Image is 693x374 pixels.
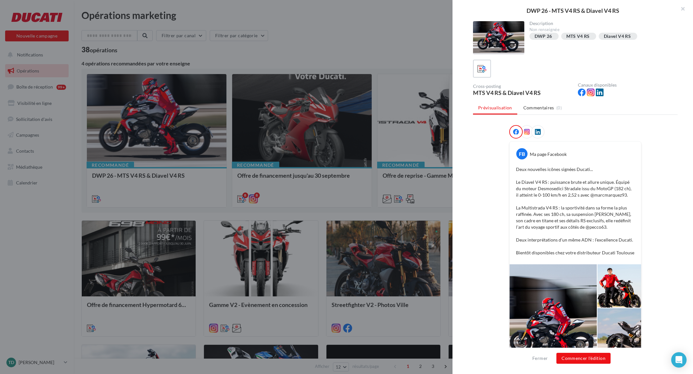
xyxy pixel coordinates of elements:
[671,352,687,368] div: Open Intercom Messenger
[530,354,550,362] button: Fermer
[529,27,673,33] div: Non renseignée
[473,90,573,96] div: MTS V4 RS & Diavel V4 RS
[516,166,635,256] p: Deux nouvelles icônes signées Ducati... Le Diavel V4 RS : puissance brute et allure unique. Équip...
[516,148,528,159] div: FB
[473,84,573,89] div: Cross-posting
[535,34,552,39] div: DWP 26
[529,21,673,26] div: Description
[566,34,590,39] div: MTS V4 RS
[578,83,678,87] div: Canaux disponibles
[604,34,631,39] div: Diavel V4 RS
[556,105,562,110] span: (0)
[530,151,567,157] div: Ma page Facebook
[463,8,683,13] div: DWP 26 - MTS V4 RS & Diavel V4 RS
[523,105,554,111] span: Commentaires
[556,353,611,364] button: Commencer l'édition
